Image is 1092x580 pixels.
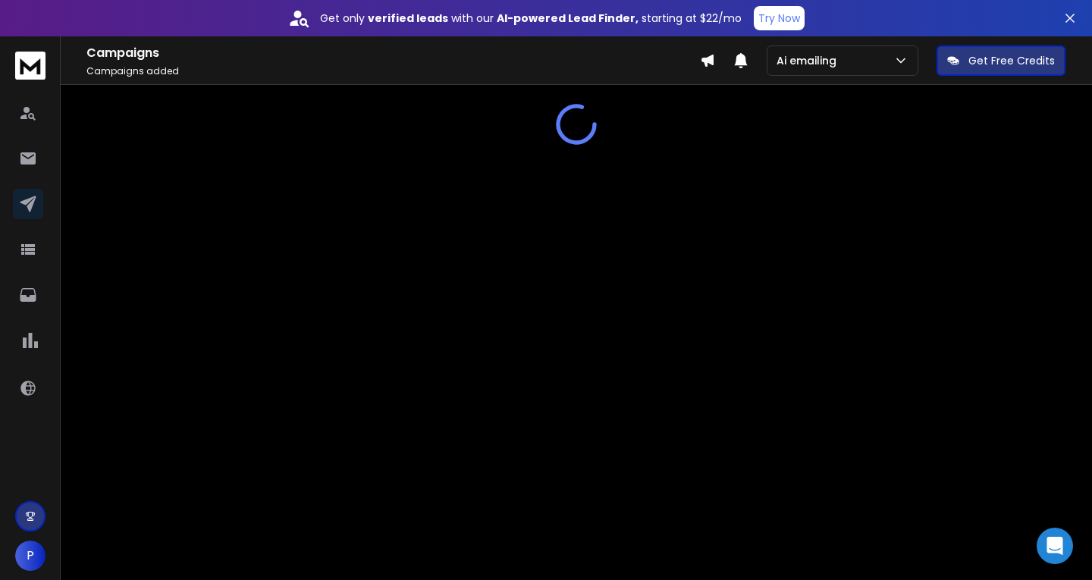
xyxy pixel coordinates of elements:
p: Campaigns added [86,65,700,77]
strong: verified leads [368,11,448,26]
p: Get Free Credits [968,53,1055,68]
p: Get only with our starting at $22/mo [320,11,742,26]
p: Try Now [758,11,800,26]
button: P [15,541,45,571]
img: logo [15,52,45,80]
div: Open Intercom Messenger [1037,528,1073,564]
strong: AI-powered Lead Finder, [497,11,639,26]
p: Ai emailing [777,53,843,68]
button: Try Now [754,6,805,30]
h1: Campaigns [86,44,700,62]
button: Get Free Credits [937,45,1065,76]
